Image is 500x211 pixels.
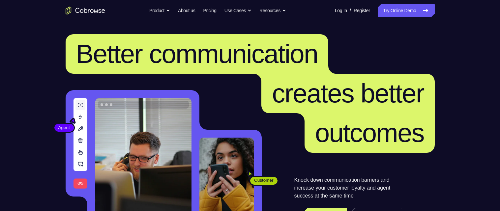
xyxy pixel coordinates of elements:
a: About us [178,4,195,17]
button: Product [149,4,170,17]
span: outcomes [315,118,424,147]
button: Resources [259,4,286,17]
span: / [350,7,351,14]
span: Better communication [76,39,318,68]
a: Pricing [203,4,216,17]
a: Log In [335,4,347,17]
a: Try Online Demo [378,4,434,17]
a: Go to the home page [66,7,105,14]
p: Knock down communication barriers and increase your customer loyalty and agent success at the sam... [294,176,402,200]
span: creates better [272,79,424,108]
button: Use Cases [224,4,251,17]
a: Register [354,4,370,17]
